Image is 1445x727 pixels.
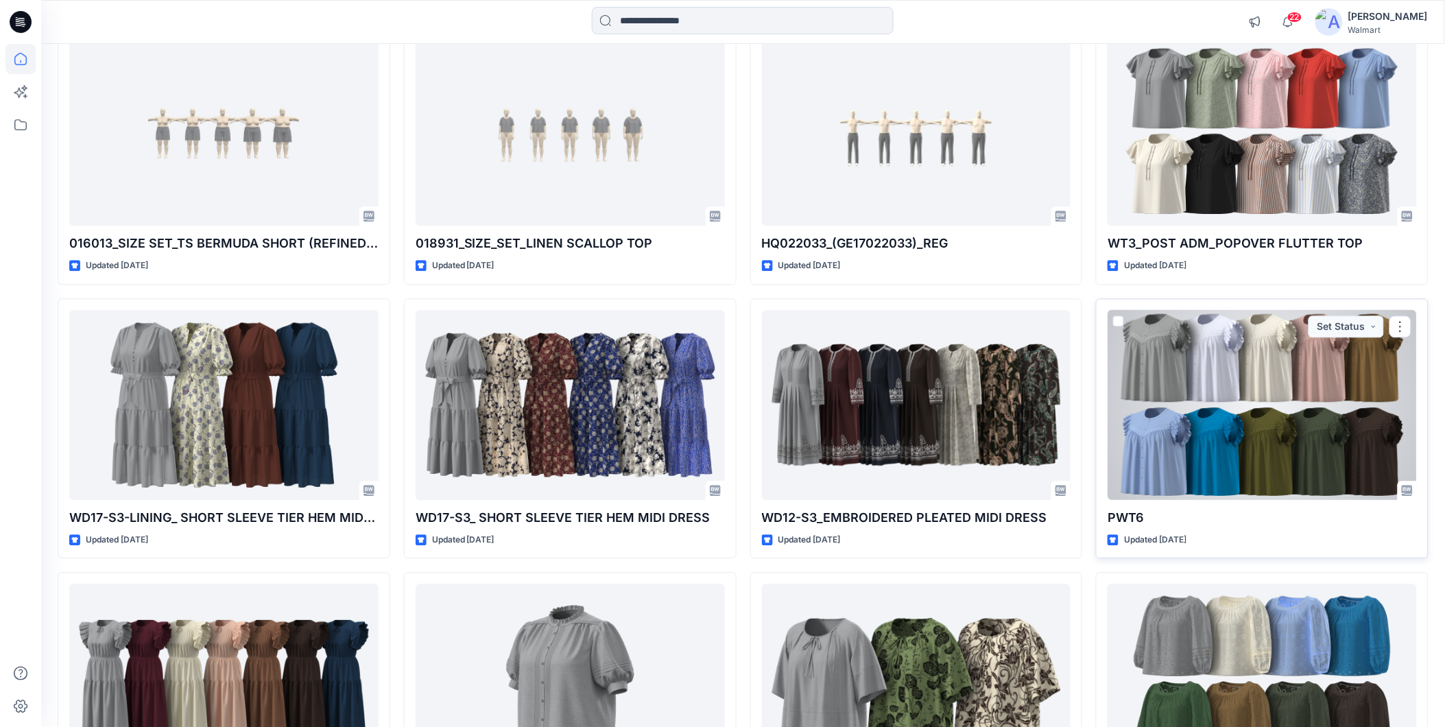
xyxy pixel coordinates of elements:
[1108,508,1417,527] p: PWT6
[1287,12,1302,23] span: 22
[416,310,725,500] a: WD17-S3_ SHORT SLEEVE TIER HEM MIDI DRESS
[69,234,379,253] p: 016013_SIZE SET_TS BERMUDA SHORT (REFINED LINEN SHORT)
[1108,36,1417,226] a: WT3_POST ADM_POPOVER FLUTTER TOP
[762,234,1071,253] p: HQ022033_(GE17022033)_REG
[1315,8,1343,36] img: avatar
[1108,310,1417,500] a: PWT6
[762,508,1071,527] p: WD12-S3_EMBROIDERED PLEATED MIDI DRESS
[69,310,379,500] a: WD17-S3-LINING_ SHORT SLEEVE TIER HEM MIDI DRESS
[432,259,494,273] p: Updated [DATE]
[416,234,725,253] p: 018931_SIZE_SET_LINEN SCALLOP TOP
[1348,8,1428,25] div: [PERSON_NAME]
[778,259,841,273] p: Updated [DATE]
[69,36,379,226] a: 016013_SIZE SET_TS BERMUDA SHORT (REFINED LINEN SHORT)
[86,259,148,273] p: Updated [DATE]
[778,533,841,547] p: Updated [DATE]
[416,36,725,226] a: 018931_SIZE_SET_LINEN SCALLOP TOP
[432,533,494,547] p: Updated [DATE]
[1124,259,1186,273] p: Updated [DATE]
[762,36,1071,226] a: HQ022033_(GE17022033)_REG
[416,508,725,527] p: WD17-S3_ SHORT SLEEVE TIER HEM MIDI DRESS
[1348,25,1428,35] div: Walmart
[1108,234,1417,253] p: WT3_POST ADM_POPOVER FLUTTER TOP
[86,533,148,547] p: Updated [DATE]
[762,310,1071,500] a: WD12-S3_EMBROIDERED PLEATED MIDI DRESS
[1124,533,1186,547] p: Updated [DATE]
[69,508,379,527] p: WD17-S3-LINING_ SHORT SLEEVE TIER HEM MIDI DRESS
